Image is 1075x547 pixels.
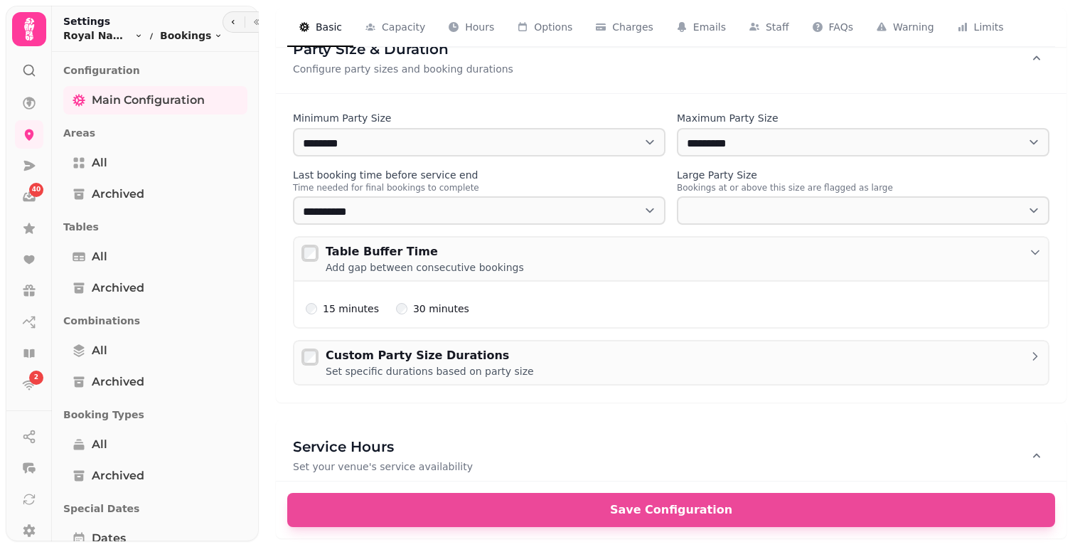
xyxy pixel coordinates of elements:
[63,402,247,427] p: Booking Types
[63,243,247,271] a: All
[92,248,107,265] span: All
[92,154,107,171] span: All
[92,280,144,297] span: Archived
[63,308,247,334] p: Combinations
[63,120,247,146] p: Areas
[326,260,524,275] div: Add gap between consecutive bookings
[829,20,853,34] span: FAQs
[293,182,665,193] p: Time needed for final bookings to complete
[677,182,1049,193] p: Bookings at or above this size are flagged as large
[34,373,38,383] span: 2
[665,9,737,47] button: Emails
[92,186,144,203] span: Archived
[63,430,247,459] a: All
[15,371,43,399] a: 2
[465,20,494,34] span: Hours
[893,20,934,34] span: Warning
[326,364,534,378] div: Set specific durations based on party size
[63,86,247,115] a: Main Configuration
[287,493,1055,527] button: Save Configuration
[326,243,524,260] div: Table Buffer Time
[437,9,506,47] button: Hours
[293,437,473,457] h3: Service Hours
[353,9,437,47] button: Capacity
[293,39,513,59] h3: Party Size & Duration
[63,368,247,396] a: Archived
[766,20,789,34] span: Staff
[304,504,1038,516] span: Save Configuration
[677,168,1049,182] label: Large Party Size
[413,302,469,316] span: 30 minutes
[293,168,665,182] label: Last booking time before service end
[293,62,513,76] p: Configure party sizes and booking durations
[63,14,223,28] h2: Settings
[63,180,247,208] a: Archived
[63,28,132,43] span: Royal Nawaab Pyramid
[92,436,107,453] span: All
[865,9,946,47] button: Warning
[63,496,247,521] p: Special Dates
[801,9,865,47] button: FAQs
[287,9,353,47] button: Basic
[293,460,473,474] p: Set your venue's service availability
[92,342,107,359] span: All
[506,9,584,47] button: Options
[63,214,247,240] p: Tables
[63,28,223,43] nav: breadcrumb
[160,28,223,43] button: Bookings
[63,336,247,365] a: All
[323,302,379,316] span: 15 minutes
[92,373,144,391] span: Archived
[974,20,1004,34] span: Limits
[63,28,143,43] button: Royal Nawaab Pyramid
[584,9,665,47] button: Charges
[92,530,126,547] span: Dates
[63,149,247,177] a: All
[946,9,1015,47] button: Limits
[306,303,317,314] input: 15 minutes
[293,111,665,125] label: Minimum Party Size
[534,20,572,34] span: Options
[63,462,247,490] a: Archived
[612,20,653,34] span: Charges
[737,9,801,47] button: Staff
[677,111,1049,125] label: Maximum Party Size
[63,58,247,83] p: Configuration
[32,185,41,195] span: 40
[63,274,247,302] a: Archived
[92,92,205,109] span: Main Configuration
[316,20,342,34] span: Basic
[326,347,534,364] div: Custom Party Size Durations
[15,183,43,211] a: 40
[382,20,425,34] span: Capacity
[693,20,726,34] span: Emails
[92,467,144,484] span: Archived
[396,303,407,314] input: 30 minutes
